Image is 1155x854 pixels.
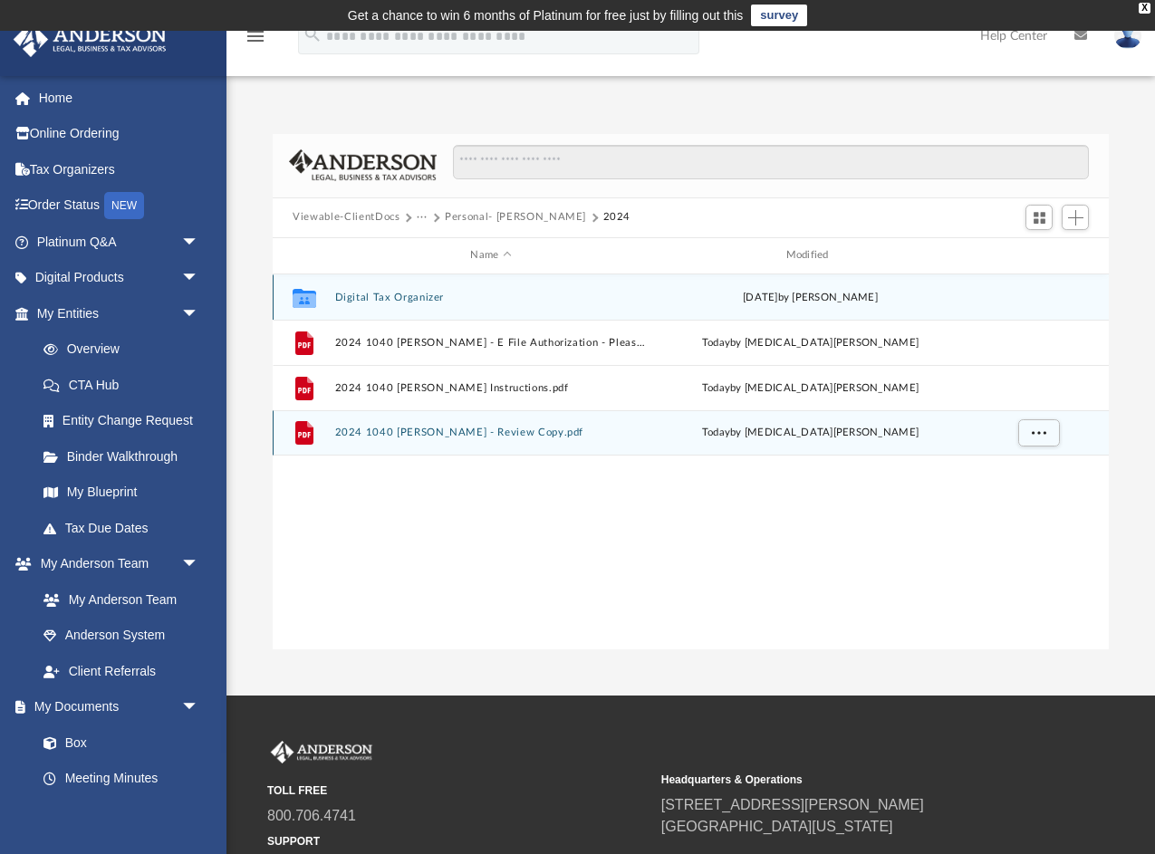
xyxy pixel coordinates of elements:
[181,546,217,583] span: arrow_drop_down
[655,289,967,305] div: [DATE] by [PERSON_NAME]
[245,25,266,47] i: menu
[267,833,649,849] small: SUPPORT
[655,334,967,350] div: by [MEDICAL_DATA][PERSON_NAME]
[273,274,1109,650] div: grid
[1018,419,1060,446] button: More options
[25,403,226,439] a: Entity Change Request
[335,427,647,438] button: 2024 1040 [PERSON_NAME] - Review Copy.pdf
[181,224,217,261] span: arrow_drop_down
[654,247,967,264] div: Modified
[13,295,226,331] a: My Entitiesarrow_drop_down
[417,209,428,225] button: ···
[13,546,217,582] a: My Anderson Teamarrow_drop_down
[25,438,226,475] a: Binder Walkthrough
[25,653,217,689] a: Client Referrals
[335,336,647,348] button: 2024 1040 [PERSON_NAME] - E File Authorization - Please Sign.pdf
[181,260,217,297] span: arrow_drop_down
[1062,205,1089,230] button: Add
[25,475,217,511] a: My Blueprint
[445,209,586,225] button: Personal- [PERSON_NAME]
[104,192,144,219] div: NEW
[661,772,1043,788] small: Headquarters & Operations
[702,337,730,347] span: today
[751,5,807,26] a: survey
[25,367,226,403] a: CTA Hub
[267,808,356,823] a: 800.706.4741
[348,5,744,26] div: Get a chance to win 6 months of Platinum for free just by filling out this
[13,224,226,260] a: Platinum Q&Aarrow_drop_down
[13,689,217,725] a: My Documentsarrow_drop_down
[13,260,226,296] a: Digital Productsarrow_drop_down
[25,761,217,797] a: Meeting Minutes
[335,381,647,393] button: 2024 1040 [PERSON_NAME] Instructions.pdf
[8,22,172,57] img: Anderson Advisors Platinum Portal
[13,151,226,187] a: Tax Organizers
[453,145,1089,179] input: Search files and folders
[181,295,217,332] span: arrow_drop_down
[13,116,226,152] a: Online Ordering
[334,247,647,264] div: Name
[975,247,1102,264] div: id
[25,581,208,618] a: My Anderson Team
[661,797,924,812] a: [STREET_ADDRESS][PERSON_NAME]
[245,34,266,47] a: menu
[13,187,226,225] a: Order StatusNEW
[281,247,326,264] div: id
[603,209,631,225] button: 2024
[655,425,967,441] div: by [MEDICAL_DATA][PERSON_NAME]
[293,209,399,225] button: Viewable-ClientDocs
[25,724,208,761] a: Box
[13,80,226,116] a: Home
[335,291,647,302] button: Digital Tax Organizer
[655,379,967,396] div: by [MEDICAL_DATA][PERSON_NAME]
[1114,23,1141,49] img: User Pic
[1025,205,1053,230] button: Switch to Grid View
[1139,3,1150,14] div: close
[267,782,649,799] small: TOLL FREE
[661,819,893,834] a: [GEOGRAPHIC_DATA][US_STATE]
[303,24,322,44] i: search
[267,741,376,764] img: Anderson Advisors Platinum Portal
[25,510,226,546] a: Tax Due Dates
[25,331,226,368] a: Overview
[25,618,217,654] a: Anderson System
[181,689,217,726] span: arrow_drop_down
[702,427,730,437] span: today
[702,382,730,392] span: today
